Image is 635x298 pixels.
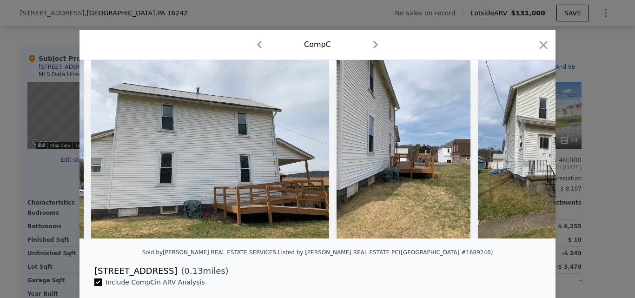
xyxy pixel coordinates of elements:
[185,266,203,276] span: 0.13
[94,265,177,278] div: [STREET_ADDRESS]
[337,60,470,238] img: Property Img
[478,60,612,238] img: Property Img
[102,278,209,286] span: Include Comp C in ARV Analysis
[278,249,493,256] div: Listed by [PERSON_NAME] REAL ESTATE PC ([GEOGRAPHIC_DATA] #1689246)
[91,60,329,238] img: Property Img
[177,265,228,278] span: ( miles)
[142,249,278,256] div: Sold by [PERSON_NAME] REAL ESTATE SERVICES .
[304,39,331,50] div: Comp C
